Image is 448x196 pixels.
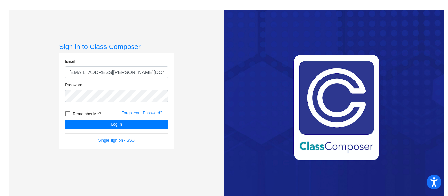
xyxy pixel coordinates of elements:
label: Email [65,59,75,64]
span: Remember Me? [73,110,101,118]
a: Single sign on - SSO [98,138,134,143]
button: Log In [65,120,168,129]
a: Forgot Your Password? [121,111,162,115]
h3: Sign in to Class Composer [59,43,174,51]
label: Password [65,82,82,88]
